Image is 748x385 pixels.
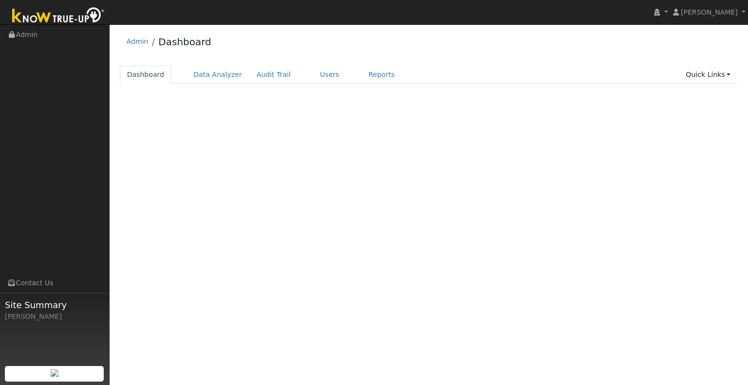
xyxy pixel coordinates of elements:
img: Know True-Up [7,5,110,27]
img: retrieve [51,369,58,377]
a: Admin [127,37,149,45]
a: Quick Links [678,66,738,84]
a: Dashboard [120,66,172,84]
a: Dashboard [158,36,211,48]
a: Reports [361,66,402,84]
a: Audit Trail [249,66,298,84]
div: [PERSON_NAME] [5,312,104,322]
a: Users [313,66,347,84]
a: Data Analyzer [186,66,249,84]
span: Site Summary [5,298,104,312]
span: [PERSON_NAME] [681,8,738,16]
